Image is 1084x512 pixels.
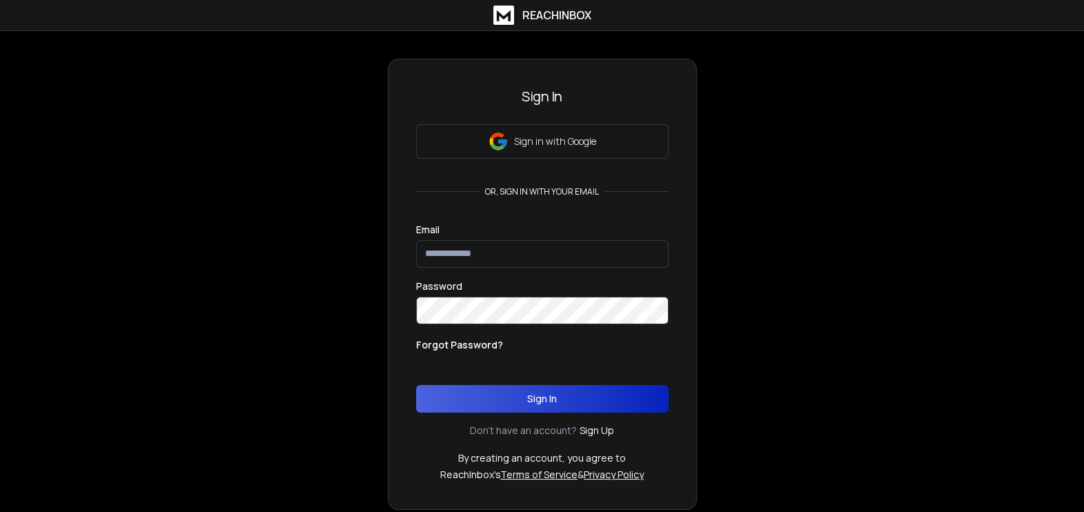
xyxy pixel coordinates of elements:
h1: ReachInbox [522,7,591,23]
p: Don't have an account? [470,424,577,437]
img: logo [493,6,514,25]
a: Terms of Service [500,468,578,481]
a: ReachInbox [493,6,591,25]
button: Sign in with Google [416,124,669,159]
label: Email [416,225,440,235]
button: Sign In [416,385,669,413]
p: By creating an account, you agree to [458,451,626,465]
a: Sign Up [580,424,614,437]
label: Password [416,282,462,291]
p: or, sign in with your email [480,186,604,197]
p: Forgot Password? [416,338,503,352]
p: Sign in with Google [514,135,596,148]
p: ReachInbox's & [440,468,644,482]
h3: Sign In [416,87,669,106]
a: Privacy Policy [584,468,644,481]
